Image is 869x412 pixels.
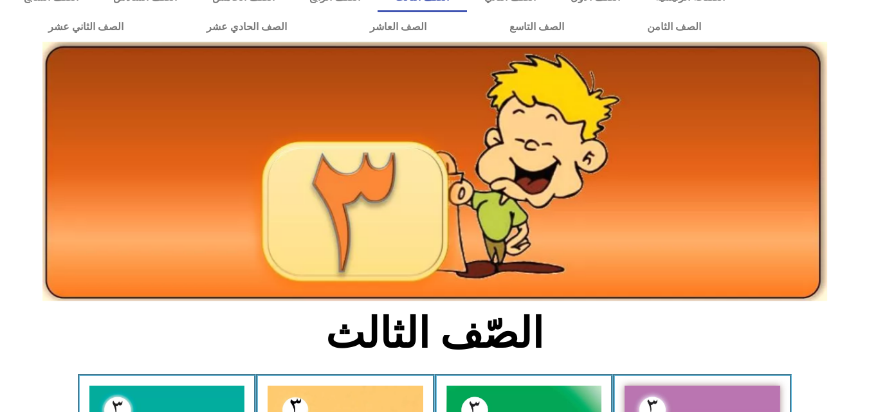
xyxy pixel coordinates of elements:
[605,12,742,42] a: الصف الثامن
[468,12,605,42] a: الصف التاسع
[165,12,328,42] a: الصف الحادي عشر
[222,309,647,359] h2: الصّف الثالث
[6,12,165,42] a: الصف الثاني عشر
[328,12,468,42] a: الصف العاشر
